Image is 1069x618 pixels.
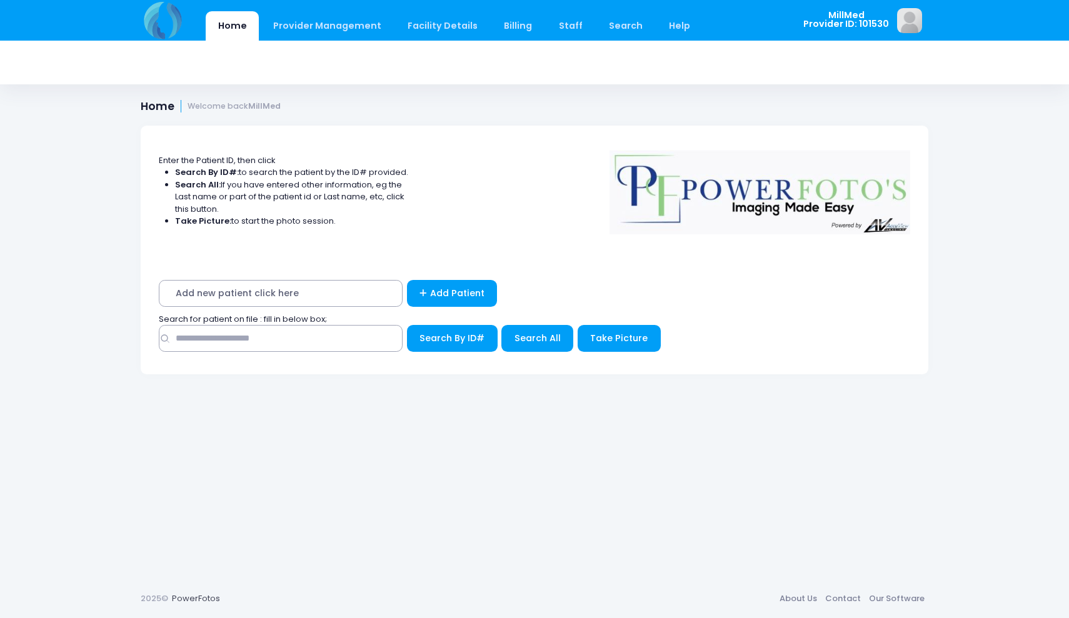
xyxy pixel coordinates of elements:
h1: Home [141,100,281,113]
span: Take Picture [590,332,648,344]
strong: Search By ID#: [175,166,239,178]
button: Search All [501,325,573,352]
small: Welcome back [188,102,281,111]
a: Facility Details [396,11,490,41]
a: Search [596,11,655,41]
span: 2025© [141,592,168,604]
span: Search All [514,332,561,344]
a: About Us [775,587,821,610]
a: Contact [821,587,865,610]
button: Search By ID# [407,325,498,352]
a: Staff [546,11,595,41]
button: Take Picture [578,325,661,352]
strong: MillMed [248,101,281,111]
li: to search the patient by the ID# provided. [175,166,409,179]
a: Add Patient [407,280,498,307]
a: Home [206,11,259,41]
li: If you have entered other information, eg the Last name or part of the patient id or Last name, e... [175,179,409,216]
li: to start the photo session. [175,215,409,227]
span: Search By ID# [419,332,484,344]
img: Logo [604,142,916,234]
span: Search for patient on file : fill in below box; [159,313,327,325]
strong: Search All: [175,179,221,191]
a: Provider Management [261,11,393,41]
a: Billing [492,11,545,41]
img: image [897,8,922,33]
strong: Take Picture: [175,215,231,227]
a: Our Software [865,587,928,610]
span: MillMed Provider ID: 101530 [803,11,889,29]
a: PowerFotos [172,592,220,604]
a: Help [657,11,703,41]
span: Add new patient click here [159,280,403,307]
span: Enter the Patient ID, then click [159,154,276,166]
